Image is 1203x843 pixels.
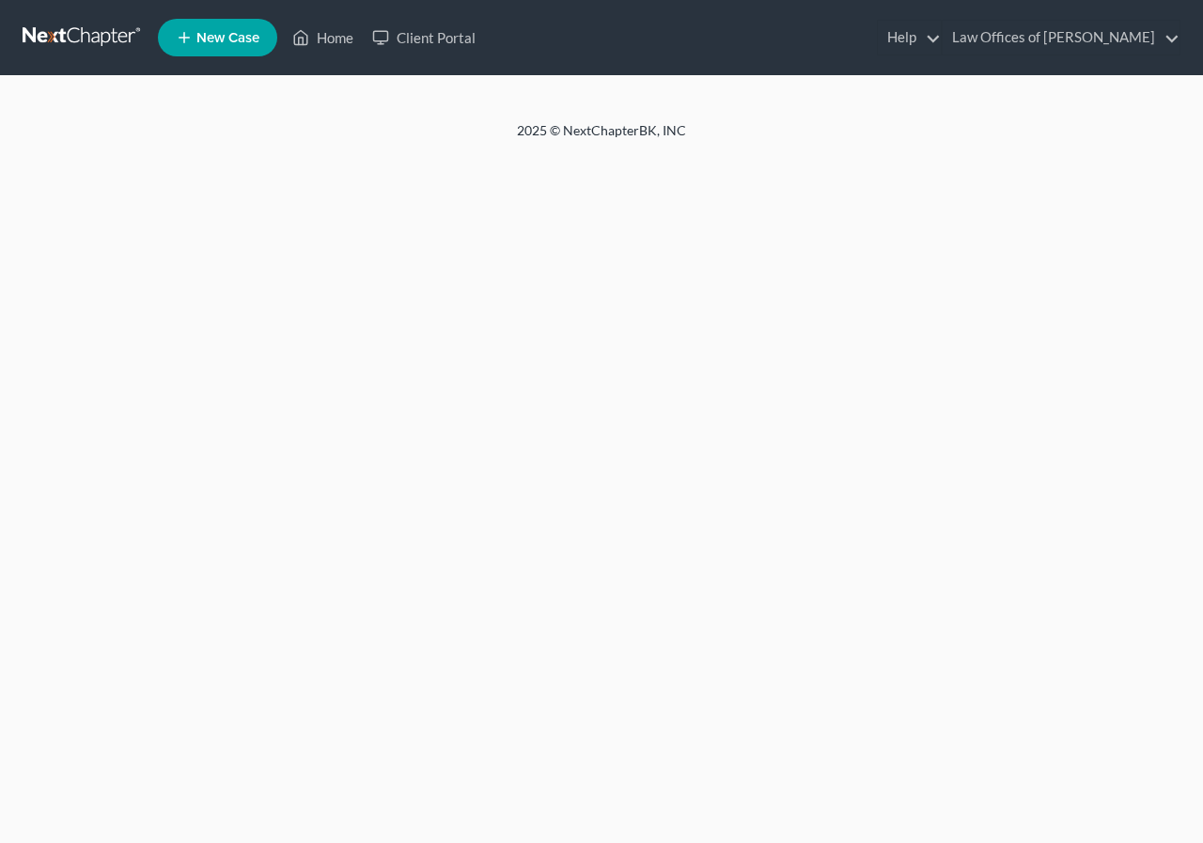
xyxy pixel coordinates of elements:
div: 2025 © NextChapterBK, INC [66,121,1137,155]
new-legal-case-button: New Case [158,19,277,56]
a: Client Portal [363,21,485,55]
a: Help [878,21,941,55]
a: Law Offices of [PERSON_NAME] [943,21,1180,55]
a: Home [283,21,363,55]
